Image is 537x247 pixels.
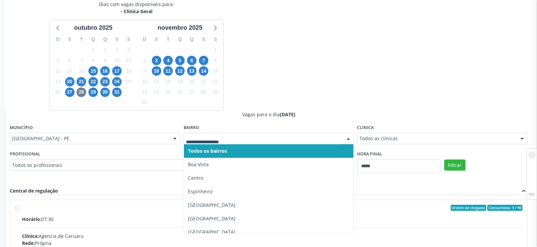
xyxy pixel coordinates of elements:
span: domingo, 26 de outubro de 2025 [53,88,63,97]
span: Consumidos: 3 / 40 [487,205,522,211]
span: quinta-feira, 2 de outubro de 2025 [100,45,110,55]
span: domingo, 23 de novembro de 2025 [140,88,149,97]
div: - Clinica Geral [99,8,174,15]
span: Rede: [22,240,35,246]
div: S [209,34,221,45]
label: Clínica [357,123,374,133]
button: Filtrar [444,159,466,171]
span: quarta-feira, 12 de novembro de 2025 [175,66,185,76]
span: segunda-feira, 20 de outubro de 2025 [65,77,75,87]
div: 07:30 [22,216,522,223]
span: quinta-feira, 23 de outubro de 2025 [100,77,110,87]
span: quinta-feira, 30 de outubro de 2025 [100,88,110,97]
span: Espinheiro [188,188,212,195]
span: segunda-feira, 10 de novembro de 2025 [152,66,161,76]
span: terça-feira, 11 de novembro de 2025 [163,66,173,76]
span: domingo, 16 de novembro de 2025 [140,77,149,87]
span: segunda-feira, 17 de novembro de 2025 [152,77,161,87]
span: domingo, 12 de outubro de 2025 [53,66,63,76]
span: Centro [188,175,203,181]
div: S [123,34,135,45]
span: domingo, 19 de outubro de 2025 [53,77,63,87]
span: quarta-feira, 26 de novembro de 2025 [175,88,185,97]
span: quinta-feira, 6 de novembro de 2025 [187,56,197,65]
span: sábado, 11 de outubro de 2025 [124,56,133,65]
label: Bairro [184,123,199,133]
div: T [76,34,87,45]
span: quinta-feira, 16 de outubro de 2025 [100,66,110,76]
div: S [150,34,162,45]
span: quinta-feira, 20 de novembro de 2025 [187,77,197,87]
span: sexta-feira, 28 de novembro de 2025 [199,88,208,97]
div: Central de regulação [10,187,58,195]
span: terça-feira, 7 de outubro de 2025 [77,56,86,65]
span: quarta-feira, 1 de outubro de 2025 [88,45,98,55]
span: quinta-feira, 27 de novembro de 2025 [187,88,197,97]
div: T [162,34,174,45]
span: sábado, 1 de novembro de 2025 [211,45,220,55]
div: D [139,34,150,45]
span: sábado, 29 de novembro de 2025 [211,88,220,97]
span: quarta-feira, 15 de outubro de 2025 [88,66,98,76]
label: Profissional [10,149,40,159]
span: quinta-feira, 13 de novembro de 2025 [187,66,197,76]
span: [GEOGRAPHIC_DATA] [188,229,235,235]
span: terça-feira, 18 de novembro de 2025 [163,77,173,87]
span: Boa Vista [188,161,209,168]
div: S [64,34,76,45]
span: sábado, 15 de novembro de 2025 [211,66,220,76]
div: Q [99,34,111,45]
span: sábado, 4 de outubro de 2025 [124,45,133,55]
div: novembro 2025 [155,23,205,32]
span: Todos os bairros [188,148,227,154]
span: sábado, 22 de novembro de 2025 [211,77,220,87]
span: sexta-feira, 24 de outubro de 2025 [112,77,122,87]
span: quarta-feira, 29 de outubro de 2025 [88,88,98,97]
span: Horário: [22,216,41,222]
div: D [52,34,64,45]
span: terça-feira, 25 de novembro de 2025 [163,88,173,97]
span: [GEOGRAPHIC_DATA] [188,202,235,208]
span: sexta-feira, 10 de outubro de 2025 [112,56,122,65]
span: quarta-feira, 5 de novembro de 2025 [175,56,185,65]
span: sábado, 25 de outubro de 2025 [124,77,133,87]
span: Todos os profissionais [12,162,253,169]
span: sexta-feira, 3 de outubro de 2025 [112,45,122,55]
span: segunda-feira, 27 de outubro de 2025 [65,88,75,97]
span: quinta-feira, 9 de outubro de 2025 [100,56,110,65]
span: sexta-feira, 7 de novembro de 2025 [199,56,208,65]
i: expand_less [520,187,528,195]
div: Q [174,34,186,45]
span: terça-feira, 21 de outubro de 2025 [77,77,86,87]
span: Ordem de chegada [451,205,486,211]
span: segunda-feira, 13 de outubro de 2025 [65,66,75,76]
div: Dias com vagas disponíveis para: [99,1,174,15]
span: segunda-feira, 24 de novembro de 2025 [152,88,161,97]
span: quarta-feira, 22 de outubro de 2025 [88,77,98,87]
span: Todos as clínicas [359,135,514,142]
span: terça-feira, 4 de novembro de 2025 [163,56,173,65]
label: Município [10,123,33,133]
span: [GEOGRAPHIC_DATA] [188,215,235,222]
span: quarta-feira, 8 de outubro de 2025 [88,56,98,65]
div: S [111,34,123,45]
div: Vagas para o dia [10,111,528,118]
span: [DATE] [280,111,295,118]
span: domingo, 5 de outubro de 2025 [53,56,63,65]
span: terça-feira, 28 de outubro de 2025 [77,88,86,97]
span: domingo, 9 de novembro de 2025 [140,66,149,76]
div: Q [87,34,99,45]
span: Clínica: [22,233,39,239]
span: quarta-feira, 19 de novembro de 2025 [175,77,185,87]
div: Agencia de Caruaru [22,232,522,240]
div: S [198,34,210,45]
span: sexta-feira, 31 de outubro de 2025 [112,88,122,97]
div: outubro 2025 [71,23,115,32]
div: Q [186,34,198,45]
span: sexta-feira, 17 de outubro de 2025 [112,66,122,76]
span: domingo, 30 de novembro de 2025 [140,98,149,107]
span: [GEOGRAPHIC_DATA] - PE [12,135,166,142]
span: domingo, 2 de novembro de 2025 [140,56,149,65]
span: segunda-feira, 3 de novembro de 2025 [152,56,161,65]
div: Própria [22,240,522,247]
